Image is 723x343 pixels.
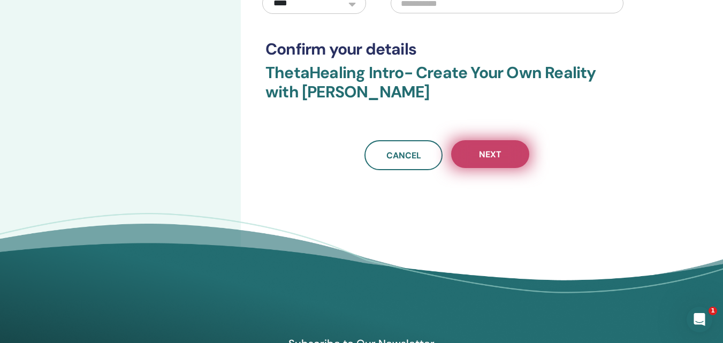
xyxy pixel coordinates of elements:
button: Next [451,140,529,168]
h3: Confirm your details [265,40,629,59]
a: Cancel [364,140,443,170]
span: Cancel [386,150,421,161]
span: Next [479,149,501,160]
h3: ThetaHealing Intro- Create Your Own Reality with [PERSON_NAME] [265,63,629,115]
iframe: Intercom live chat [687,307,712,332]
span: 1 [709,307,717,315]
